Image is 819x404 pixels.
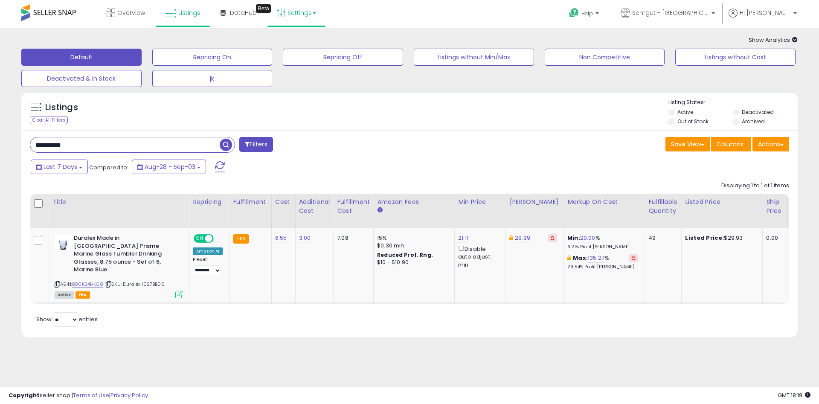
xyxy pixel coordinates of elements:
[567,264,638,270] p: 29.54% Profit [PERSON_NAME]
[677,108,693,116] label: Active
[740,9,791,17] span: Hi [PERSON_NAME]
[275,234,287,242] a: 6.55
[178,9,200,17] span: Listings
[377,251,433,259] b: Reduced Prof. Rng.
[193,247,223,255] div: Amazon AI
[567,244,638,250] p: 6.21% Profit [PERSON_NAME]
[74,234,177,276] b: Duralex Made in [GEOGRAPHIC_DATA] Prisme Marine Glass Tumbler Drinking Glasses, 8.75 ounce - Set ...
[256,4,271,13] div: Tooltip anchor
[377,234,448,242] div: 15%
[283,49,403,66] button: Repricing Off
[233,198,267,206] div: Fulfillment
[567,254,638,270] div: %
[766,198,783,215] div: Ship Price
[458,244,499,269] div: Disable auto adjust min
[573,254,588,262] b: Max:
[717,140,743,148] span: Columns
[458,198,502,206] div: Min Price
[545,49,665,66] button: Non Competitive
[299,198,330,215] div: Additional Cost
[729,9,797,28] a: Hi [PERSON_NAME]
[458,234,468,242] a: 21.11
[414,49,534,66] button: Listings without Min/Max
[377,206,382,214] small: Amazon Fees.
[742,108,774,116] label: Deactivated
[275,198,292,206] div: Cost
[299,234,311,242] a: 3.00
[230,9,257,17] span: DataHub
[515,234,530,242] a: 29.99
[377,259,448,266] div: $10 - $10.90
[721,182,789,190] div: Displaying 1 to 1 of 1 items
[193,198,226,206] div: Repricing
[337,198,370,215] div: Fulfillment Cost
[72,281,103,288] a: B00K24HKC0
[675,49,796,66] button: Listings without Cost
[580,234,595,242] a: 20.00
[685,234,724,242] b: Listed Price:
[567,234,638,250] div: %
[632,9,709,17] span: Sehrgut - [GEOGRAPHIC_DATA]
[195,235,205,242] span: ON
[569,8,579,18] i: Get Help
[581,10,593,17] span: Help
[44,163,77,171] span: Last 7 Days
[562,1,607,28] a: Help
[52,198,186,206] div: Title
[509,198,560,206] div: [PERSON_NAME]
[233,234,249,244] small: FBA
[377,242,448,250] div: $0.30 min
[31,160,88,174] button: Last 7 Days
[76,291,90,299] span: FBA
[685,234,756,242] div: $29.93
[337,234,367,242] div: 7.08
[677,118,709,125] label: Out of Stock
[55,291,74,299] span: All listings currently available for purchase on Amazon
[564,194,645,228] th: The percentage added to the cost of goods (COGS) that forms the calculator for Min & Max prices.
[668,99,797,107] p: Listing States:
[55,234,72,251] img: 31FbuXZ3+bL._SL40_.jpg
[45,102,78,113] h5: Listings
[132,160,206,174] button: Aug-28 - Sep-03
[567,198,641,206] div: Markup on Cost
[752,137,789,151] button: Actions
[766,234,780,242] div: 0.00
[89,163,128,171] span: Compared to:
[105,281,165,288] span: | SKU: Duralex 1027BB06
[152,70,273,87] button: jk
[711,137,751,151] button: Columns
[567,234,580,242] b: Min:
[21,49,142,66] button: Default
[55,234,183,297] div: ASIN:
[212,235,226,242] span: OFF
[152,49,273,66] button: Repricing On
[36,315,98,323] span: Show: entries
[648,198,678,215] div: Fulfillable Quantity
[377,198,451,206] div: Amazon Fees
[239,137,273,152] button: Filters
[685,198,759,206] div: Listed Price
[117,9,145,17] span: Overview
[145,163,195,171] span: Aug-28 - Sep-03
[648,234,675,242] div: 49
[30,116,68,124] div: Clear All Filters
[193,257,223,276] div: Preset:
[21,70,142,87] button: Deactivated & In Stock
[665,137,710,151] button: Save View
[742,118,765,125] label: Archived
[749,36,798,44] span: Show Analytics
[588,254,604,262] a: 135.27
